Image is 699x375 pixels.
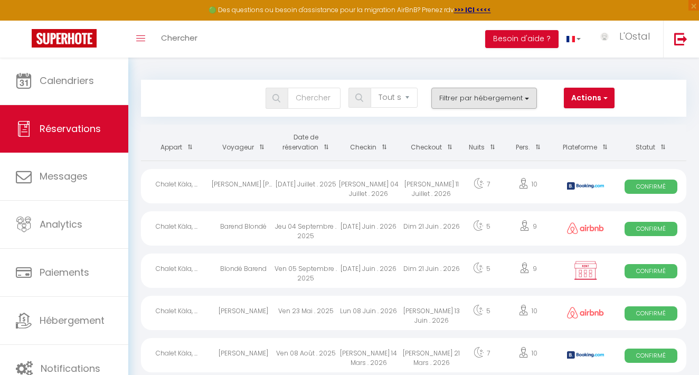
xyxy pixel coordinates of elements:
img: ... [597,32,612,41]
span: Chercher [161,32,197,43]
span: Messages [40,170,88,183]
img: logout [674,32,687,45]
button: Actions [564,88,615,109]
th: Sort by status [616,125,686,161]
th: Sort by rentals [141,125,212,161]
span: Calendriers [40,74,94,87]
span: Analytics [40,218,82,231]
th: Sort by checkout [400,125,463,161]
th: Sort by people [501,125,555,161]
a: ... L'Ostal [589,21,663,58]
span: Hébergement [40,314,105,327]
span: Paiements [40,266,89,279]
a: >>> ICI <<<< [454,5,491,14]
span: Notifications [41,362,100,375]
th: Sort by checkin [337,125,400,161]
th: Sort by channel [555,125,616,161]
button: Besoin d'aide ? [485,30,559,48]
th: Sort by booking date [275,125,337,161]
span: L'Ostal [619,30,650,43]
button: Filtrer par hébergement [431,88,537,109]
input: Chercher [288,88,341,109]
img: Super Booking [32,29,97,48]
th: Sort by nights [463,125,501,161]
span: Réservations [40,122,101,135]
th: Sort by guest [212,125,275,161]
a: Chercher [153,21,205,58]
